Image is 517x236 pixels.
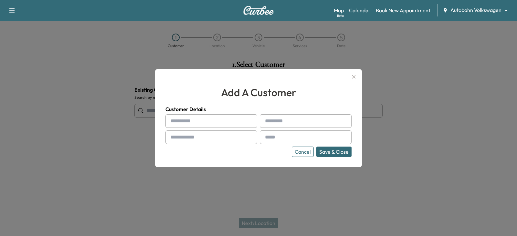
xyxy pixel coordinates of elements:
[292,147,314,157] button: Cancel
[243,6,274,15] img: Curbee Logo
[334,6,344,14] a: MapBeta
[316,147,352,157] button: Save & Close
[165,105,352,113] h4: Customer Details
[376,6,430,14] a: Book New Appointment
[349,6,371,14] a: Calendar
[450,6,501,14] span: Autobahn Volkswagen
[165,85,352,100] h2: add a customer
[337,13,344,18] div: Beta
